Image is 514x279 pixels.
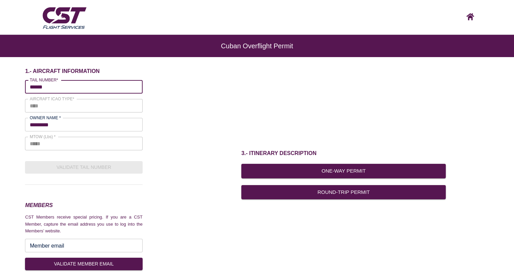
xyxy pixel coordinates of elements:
label: TAIL NUMBER* [30,77,58,83]
button: One-Way Permit [241,164,446,178]
img: CST logo, click here to go home screen [466,13,474,20]
label: AIRCRAFT ICAO TYPE* [30,96,74,102]
h1: 3.- ITINERARY DESCRIPTION [241,150,446,157]
label: MTOW (Lbs) * [30,134,55,139]
h3: MEMBERS [25,201,142,210]
img: CST Flight Services logo [41,4,88,31]
button: VALIDATE MEMBER EMAIL [25,258,142,270]
h6: 1.- AIRCRAFT INFORMATION [25,68,142,75]
p: CST Members receive special pricing. If you are a CST Member, capture the email address you use t... [25,214,142,234]
button: Round-Trip Permit [241,185,446,199]
label: OWNER NAME * [30,115,61,121]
